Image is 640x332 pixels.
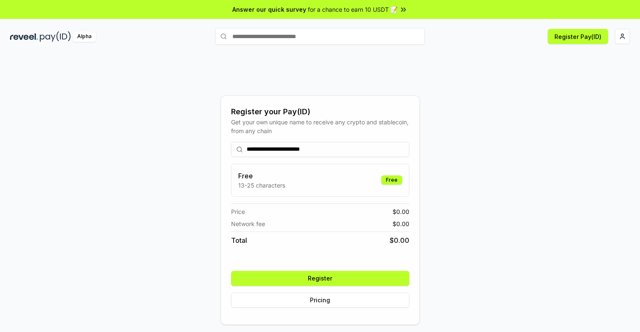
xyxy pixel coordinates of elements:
[238,181,285,190] p: 13-25 characters
[73,31,96,42] div: Alpha
[548,29,608,44] button: Register Pay(ID)
[308,5,398,14] span: for a chance to earn 10 USDT 📝
[231,118,409,135] div: Get your own unique name to receive any crypto and stablecoin, from any chain
[231,293,409,308] button: Pricing
[231,207,245,216] span: Price
[393,219,409,228] span: $ 0.00
[231,219,265,228] span: Network fee
[231,106,409,118] div: Register your Pay(ID)
[231,271,409,286] button: Register
[393,207,409,216] span: $ 0.00
[40,31,71,42] img: pay_id
[10,31,38,42] img: reveel_dark
[232,5,306,14] span: Answer our quick survey
[390,235,409,245] span: $ 0.00
[238,171,285,181] h3: Free
[231,235,247,245] span: Total
[381,175,402,185] div: Free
